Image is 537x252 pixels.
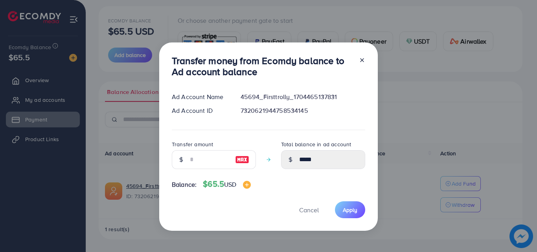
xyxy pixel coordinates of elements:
[335,201,365,218] button: Apply
[203,179,250,189] h4: $65.5
[166,106,234,115] div: Ad Account ID
[224,180,236,189] span: USD
[166,92,234,101] div: Ad Account Name
[235,155,249,164] img: image
[234,106,371,115] div: 7320621944758534145
[234,92,371,101] div: 45694_Firsttrolly_1704465137831
[172,180,197,189] span: Balance:
[172,140,213,148] label: Transfer amount
[289,201,329,218] button: Cancel
[243,181,251,189] img: image
[299,206,319,214] span: Cancel
[281,140,351,148] label: Total balance in ad account
[343,206,357,214] span: Apply
[172,55,353,78] h3: Transfer money from Ecomdy balance to Ad account balance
